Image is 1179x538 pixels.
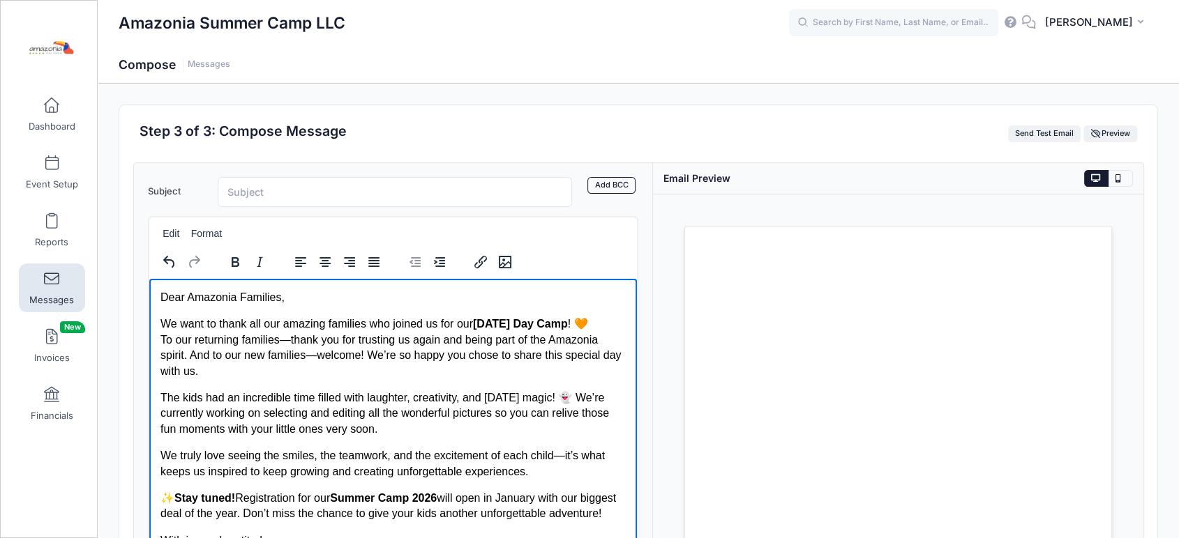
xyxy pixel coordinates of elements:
[280,248,395,275] div: alignment
[218,177,572,207] input: Subject
[35,236,68,248] span: Reports
[469,252,493,272] button: Insert/edit link
[324,39,419,51] strong: [DATE] Day Camp
[215,248,280,275] div: formatting
[119,7,345,39] h1: Amazonia Summer Camp LLC
[31,410,73,422] span: Financials
[11,271,153,283] strong: Team Amazonia Day Camp
[141,177,211,207] label: Subject
[149,248,215,275] div: history
[395,248,460,275] div: indentation
[11,38,476,100] p: We want to thank all our amazing families who joined us for our ! 🧡 To our returning families—tha...
[428,252,451,272] button: Increase indent
[140,123,347,139] h2: Step 3 of 3: Compose Message
[1008,125,1081,142] button: Send Test Email
[338,252,361,272] button: Align right
[163,228,179,239] span: Edit
[19,206,85,254] a: Reports
[460,248,525,275] div: image
[587,177,636,194] a: Add BCC
[493,252,517,272] button: Insert/edit image
[362,252,386,272] button: Justify
[60,321,85,333] span: New
[24,22,76,74] img: Amazonia Summer Camp LLC
[19,379,85,428] a: Financials
[11,11,476,26] p: Dear Amazonia Families,
[19,90,85,139] a: Dashboard
[11,11,476,285] body: Rich Text Area. Press ALT-0 for help.
[119,57,230,72] h1: Compose
[19,263,85,312] a: Messages
[181,213,287,225] strong: Summer Camp 2026
[663,171,730,185] div: Email Preview
[29,121,75,132] span: Dashboard
[25,213,86,225] strong: Stay tuned!
[11,254,476,286] p: With joy and gratitude,
[191,228,222,239] span: Format
[1,15,98,81] a: Amazonia Summer Camp LLC
[1083,125,1136,142] button: Preview
[11,212,476,243] p: ✨ Registration for our will open in January with our biggest deal of the year. Don’t miss the cha...
[248,252,271,272] button: Italic
[1091,128,1130,138] span: Preview
[789,9,998,37] input: Search by First Name, Last Name, or Email...
[34,352,70,364] span: Invoices
[158,252,181,272] button: Undo
[26,178,78,190] span: Event Setup
[289,252,313,272] button: Align left
[182,252,206,272] button: Redo
[11,112,476,158] p: The kids had an incredible time filled with laughter, creativity, and [DATE] magic! 👻 We’re curre...
[19,148,85,197] a: Event Setup
[11,169,476,201] p: We truly love seeing the smiles, the teamwork, and the excitement of each child—it’s what keeps u...
[1045,15,1133,30] span: [PERSON_NAME]
[188,59,230,70] a: Messages
[1036,7,1158,39] button: [PERSON_NAME]
[29,294,74,306] span: Messages
[313,252,337,272] button: Align center
[223,252,247,272] button: Bold
[403,252,427,272] button: Decrease indent
[19,321,85,370] a: InvoicesNew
